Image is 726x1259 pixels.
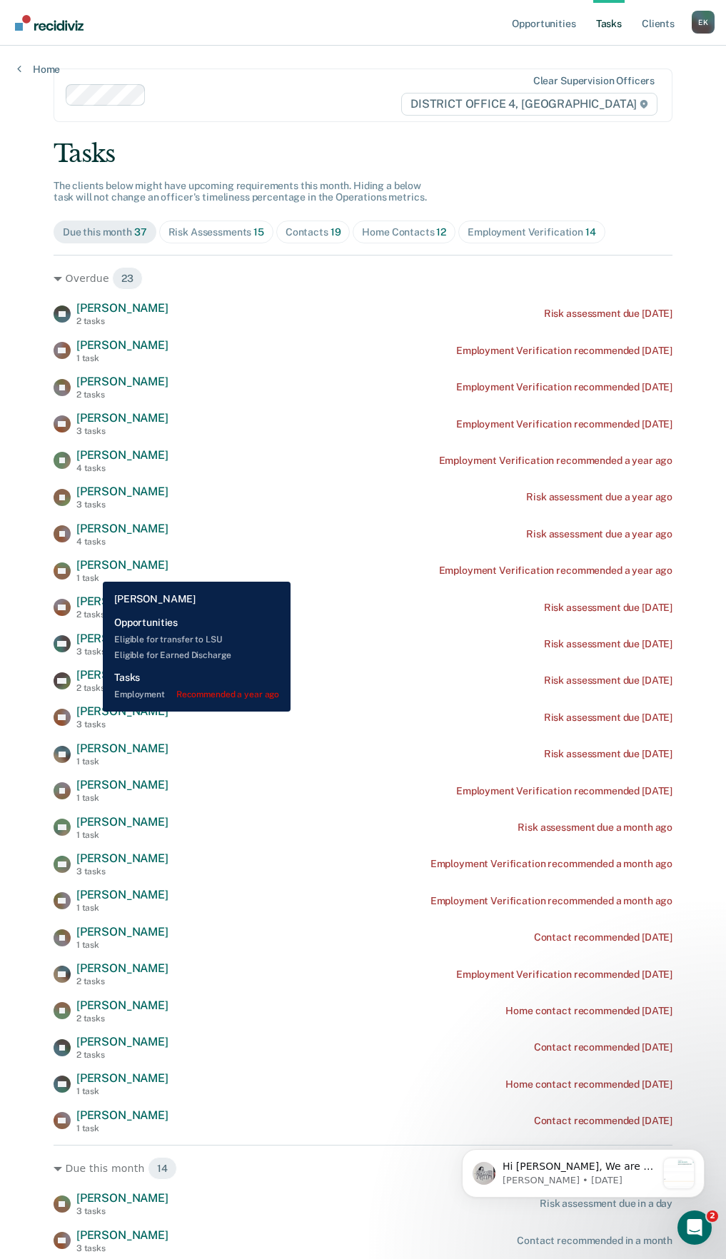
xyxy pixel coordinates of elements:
[253,226,264,238] span: 15
[134,226,147,238] span: 37
[76,573,168,583] div: 1 task
[76,815,168,829] span: [PERSON_NAME]
[76,1228,168,1242] span: [PERSON_NAME]
[148,1157,177,1180] span: 14
[456,969,672,981] div: Employment Verification recommended [DATE]
[76,316,168,326] div: 2 tasks
[76,463,168,473] div: 4 tasks
[76,610,168,620] div: 2 tasks
[430,858,672,870] div: Employment Verification recommended a month ago
[76,1123,168,1133] div: 1 task
[76,1108,168,1122] span: [PERSON_NAME]
[76,998,168,1012] span: [PERSON_NAME]
[526,491,672,503] div: Risk assessment due a year ago
[468,226,595,238] div: Employment Verification
[362,226,446,238] div: Home Contacts
[456,381,672,393] div: Employment Verification recommended [DATE]
[707,1210,718,1222] span: 2
[76,522,168,535] span: [PERSON_NAME]
[286,226,341,238] div: Contacts
[63,226,147,238] div: Due this month
[76,1243,168,1253] div: 3 tasks
[76,757,168,767] div: 1 task
[76,426,168,436] div: 3 tasks
[76,1086,168,1096] div: 1 task
[76,375,168,388] span: [PERSON_NAME]
[534,1041,672,1053] div: Contact recommended [DATE]
[436,226,446,238] span: 12
[401,93,657,116] span: DISTRICT OFFICE 4, [GEOGRAPHIC_DATA]
[76,1206,168,1216] div: 3 tasks
[76,866,168,876] div: 3 tasks
[76,390,168,400] div: 2 tasks
[76,1050,168,1060] div: 2 tasks
[76,301,168,315] span: [PERSON_NAME]
[168,226,264,238] div: Risk Assessments
[54,139,672,168] div: Tasks
[76,888,168,901] span: [PERSON_NAME]
[76,647,168,657] div: 3 tasks
[76,940,168,950] div: 1 task
[533,75,655,87] div: Clear supervision officers
[76,903,168,913] div: 1 task
[544,674,672,687] div: Risk assessment due [DATE]
[76,742,168,755] span: [PERSON_NAME]
[76,448,168,462] span: [PERSON_NAME]
[76,411,168,425] span: [PERSON_NAME]
[544,602,672,614] div: Risk assessment due [DATE]
[76,632,168,645] span: [PERSON_NAME]
[534,1115,672,1127] div: Contact recommended [DATE]
[76,704,168,718] span: [PERSON_NAME]
[76,925,168,939] span: [PERSON_NAME]
[76,1191,168,1205] span: [PERSON_NAME]
[112,267,143,290] span: 23
[534,931,672,944] div: Contact recommended [DATE]
[76,338,168,352] span: [PERSON_NAME]
[76,719,168,729] div: 3 tasks
[456,418,672,430] div: Employment Verification recommended [DATE]
[430,895,672,907] div: Employment Verification recommended a month ago
[76,500,168,510] div: 3 tasks
[440,1121,726,1220] iframe: Intercom notifications message
[518,821,672,834] div: Risk assessment due a month ago
[439,455,673,467] div: Employment Verification recommended a year ago
[54,180,427,203] span: The clients below might have upcoming requirements this month. Hiding a below task will not chang...
[331,226,341,238] span: 19
[677,1210,712,1245] iframe: Intercom live chat
[517,1235,672,1247] div: Contact recommended in a month
[76,668,168,682] span: [PERSON_NAME]
[544,712,672,724] div: Risk assessment due [DATE]
[76,1013,168,1023] div: 2 tasks
[76,595,168,608] span: [PERSON_NAME]
[76,353,168,363] div: 1 task
[76,485,168,498] span: [PERSON_NAME]
[76,1071,168,1085] span: [PERSON_NAME]
[76,537,168,547] div: 4 tasks
[544,308,672,320] div: Risk assessment due [DATE]
[544,748,672,760] div: Risk assessment due [DATE]
[76,851,168,865] span: [PERSON_NAME]
[76,1035,168,1048] span: [PERSON_NAME]
[15,15,84,31] img: Recidiviz
[456,785,672,797] div: Employment Verification recommended [DATE]
[526,528,672,540] div: Risk assessment due a year ago
[544,638,672,650] div: Risk assessment due [DATE]
[692,11,715,34] button: Profile dropdown button
[439,565,673,577] div: Employment Verification recommended a year ago
[76,558,168,572] span: [PERSON_NAME]
[456,345,672,357] div: Employment Verification recommended [DATE]
[54,1157,672,1180] div: Due this month 14
[76,683,168,693] div: 2 tasks
[76,793,168,803] div: 1 task
[76,961,168,975] span: [PERSON_NAME]
[76,976,168,986] div: 2 tasks
[505,1005,672,1017] div: Home contact recommended [DATE]
[54,267,672,290] div: Overdue 23
[505,1078,672,1091] div: Home contact recommended [DATE]
[76,778,168,792] span: [PERSON_NAME]
[692,11,715,34] div: E K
